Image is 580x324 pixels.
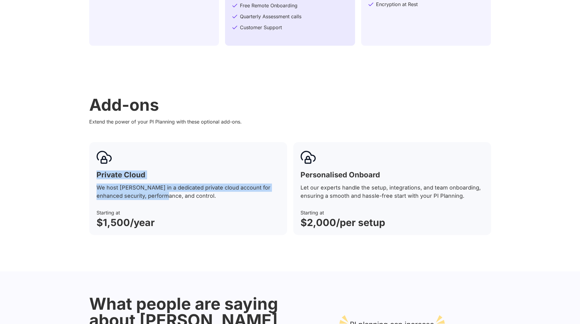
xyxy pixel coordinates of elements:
span: Starting at [301,210,324,216]
span: Quarterly Assessment calls [238,13,301,20]
h2: Add-ons [89,97,491,113]
h2: Personalised Onboard [301,171,484,179]
span: /per setup [336,217,385,228]
h2: $2,000 [301,218,484,228]
p: Extend the power of your PI Planning with these optional add-ons. [89,118,491,125]
p: We host [PERSON_NAME] in a dedicated private cloud account for enhanced security, performance, an... [97,183,280,200]
span: Free Remote Onboarding [238,2,297,9]
span: /year [130,217,155,228]
h2: Private Cloud [97,171,280,179]
span: Encryption at Rest [374,1,418,8]
iframe: Chat Widget [550,295,580,324]
span: Customer Support [238,24,282,31]
span: Starting at [97,210,120,216]
h2: $1,500 [97,218,280,228]
p: Let our experts handle the setup, integrations, and team onboarding, ensuring a smooth and hassle... [301,183,484,200]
